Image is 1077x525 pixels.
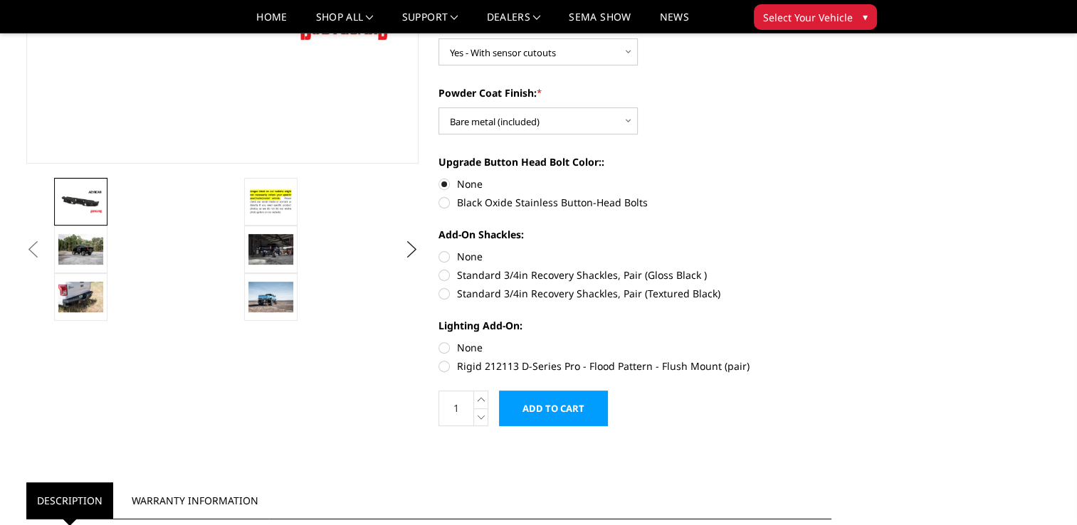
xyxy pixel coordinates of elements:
[438,359,831,373] label: Rigid 212113 D-Series Pro - Flood Pattern - Flush Mount (pair)
[402,12,458,33] a: Support
[863,9,868,24] span: ▾
[248,234,293,264] img: A2 Series - Rear Bumper
[438,176,831,191] label: None
[438,195,831,210] label: Black Oxide Stainless Button-Head Bolts
[121,482,269,519] a: Warranty Information
[487,12,541,33] a: Dealers
[569,12,631,33] a: SEMA Show
[438,286,831,301] label: Standard 3/4in Recovery Shackles, Pair (Textured Black)
[248,186,293,217] img: A2 Series - Rear Bumper
[438,340,831,355] label: None
[26,482,113,519] a: Description
[438,85,831,100] label: Powder Coat Finish:
[438,249,831,264] label: None
[256,12,287,33] a: Home
[438,318,831,333] label: Lighting Add-On:
[316,12,374,33] a: shop all
[438,227,831,242] label: Add-On Shackles:
[438,154,831,169] label: Upgrade Button Head Bolt Color::
[754,4,877,30] button: Select Your Vehicle
[58,282,103,312] img: A2 Series - Rear Bumper
[58,189,103,214] img: A2 Series - Rear Bumper
[499,391,608,426] input: Add to Cart
[248,282,293,312] img: A2 Series - Rear Bumper
[58,234,103,264] img: A2 Series - Rear Bumper
[401,239,422,260] button: Next
[23,239,44,260] button: Previous
[763,10,853,25] span: Select Your Vehicle
[438,267,831,282] label: Standard 3/4in Recovery Shackles, Pair (Gloss Black )
[659,12,688,33] a: News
